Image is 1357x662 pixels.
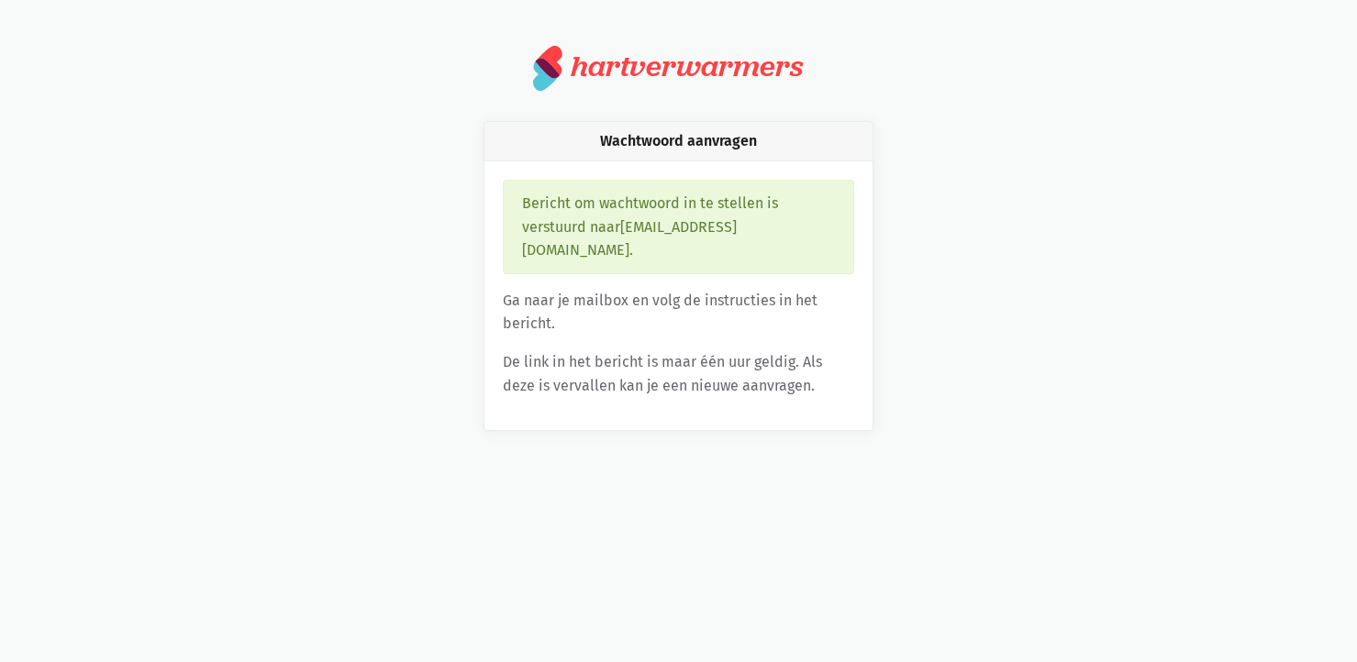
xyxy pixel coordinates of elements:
[533,44,563,92] img: logo.svg
[484,122,873,161] div: Wachtwoord aanvragen
[503,350,854,397] p: De link in het bericht is maar één uur geldig. Als deze is vervallen kan je een nieuwe aanvragen.
[533,44,825,92] a: hartverwarmers
[571,50,803,83] div: hartverwarmers
[503,289,854,336] p: Ga naar je mailbox en volg de instructies in het bericht.
[503,180,854,274] div: Bericht om wachtwoord in te stellen is verstuurd naar [EMAIL_ADDRESS][DOMAIN_NAME] .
